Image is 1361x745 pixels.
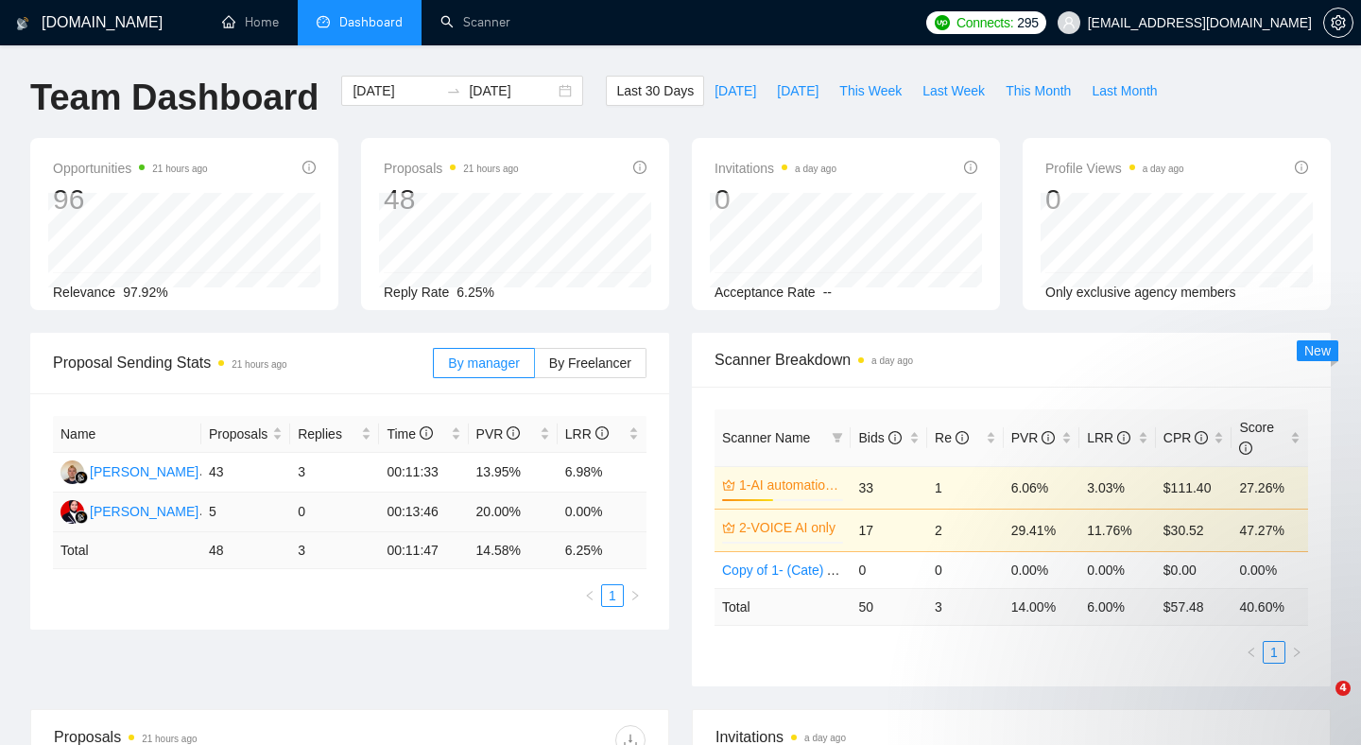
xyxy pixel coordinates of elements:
span: setting [1324,15,1352,30]
span: info-circle [888,431,902,444]
td: 50 [851,588,927,625]
img: gigradar-bm.png [75,471,88,484]
span: Score [1239,420,1274,456]
td: 00:13:46 [379,493,468,532]
span: -- [823,285,832,300]
span: PVR [476,426,521,442]
li: Previous Page [578,584,601,607]
input: Start date [353,80,439,101]
span: info-circle [633,161,646,174]
td: 3 [290,532,379,569]
td: $111.40 [1156,466,1232,509]
span: Connects: [956,12,1013,33]
span: CPR [1163,430,1208,445]
span: By Freelancer [549,355,631,371]
span: This Week [839,80,902,101]
span: filter [828,424,847,452]
span: Only exclusive agency members [1045,285,1236,300]
span: 295 [1017,12,1038,33]
div: 96 [53,182,208,217]
div: 48 [384,182,519,217]
span: info-circle [1295,161,1308,174]
span: Scanner Breakdown [715,348,1308,372]
img: gigradar-bm.png [75,511,88,524]
span: filter [832,432,843,443]
a: setting [1323,15,1353,30]
button: right [624,584,646,607]
span: right [629,590,641,601]
td: $30.52 [1156,509,1232,551]
td: 14.58 % [469,532,558,569]
span: Opportunities [53,157,208,180]
li: Next Page [624,584,646,607]
th: Replies [290,416,379,453]
span: info-circle [1042,431,1055,444]
th: Proposals [201,416,290,453]
td: 5 [201,493,290,532]
td: 33 [851,466,927,509]
span: Last 30 Days [616,80,694,101]
span: info-circle [420,426,433,440]
time: 21 hours ago [152,164,207,174]
span: Bids [858,430,901,445]
span: New [1304,343,1331,358]
td: 0.00% [1079,551,1156,588]
img: logo [16,9,29,39]
button: [DATE] [704,76,767,106]
span: 6.25% [457,285,494,300]
button: [DATE] [767,76,829,106]
td: 13.95% [469,453,558,493]
span: Relevance [53,285,115,300]
td: 0 [927,551,1004,588]
div: [PERSON_NAME] [90,501,198,522]
a: 1 [602,585,623,606]
span: to [446,83,461,98]
span: PVR [1011,430,1056,445]
button: left [578,584,601,607]
li: 1 [601,584,624,607]
iframe: Intercom live chat [1297,681,1342,726]
a: 1-AI automation and Voice for CRM & Booking [739,475,839,495]
time: 21 hours ago [463,164,518,174]
td: Total [715,588,851,625]
span: Last Month [1092,80,1157,101]
button: This Week [829,76,912,106]
span: Time [387,426,432,442]
td: 0 [290,493,379,532]
button: Last Week [912,76,995,106]
a: 2-VOICE AI only [739,517,839,538]
td: 0.00% [1232,551,1308,588]
td: Total [53,532,201,569]
td: 20.00% [469,493,558,532]
td: 29.41% [1004,509,1080,551]
span: Scanner Name [722,430,810,445]
td: 47.27% [1232,509,1308,551]
span: Proposals [384,157,519,180]
span: Last Week [922,80,985,101]
time: a day ago [1143,164,1184,174]
span: [DATE] [777,80,818,101]
td: 27.26% [1232,466,1308,509]
button: Last 30 Days [606,76,704,106]
td: 3 [927,588,1004,625]
a: AL[PERSON_NAME] [60,503,198,518]
td: 0.00% [1004,551,1080,588]
td: 2 [927,509,1004,551]
td: 3.03% [1079,466,1156,509]
input: End date [469,80,555,101]
span: user [1062,16,1076,29]
a: searchScanner [440,14,510,30]
td: 00:11:33 [379,453,468,493]
span: Re [935,430,969,445]
div: [PERSON_NAME] [90,461,198,482]
span: Dashboard [339,14,403,30]
span: LRR [565,426,609,442]
span: Proposals [209,424,268,444]
div: 0 [715,182,836,217]
td: 17 [851,509,927,551]
span: info-circle [1239,442,1252,455]
span: info-circle [507,426,520,440]
a: homeHome [222,14,279,30]
td: 6.25 % [558,532,646,569]
td: 3 [290,453,379,493]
